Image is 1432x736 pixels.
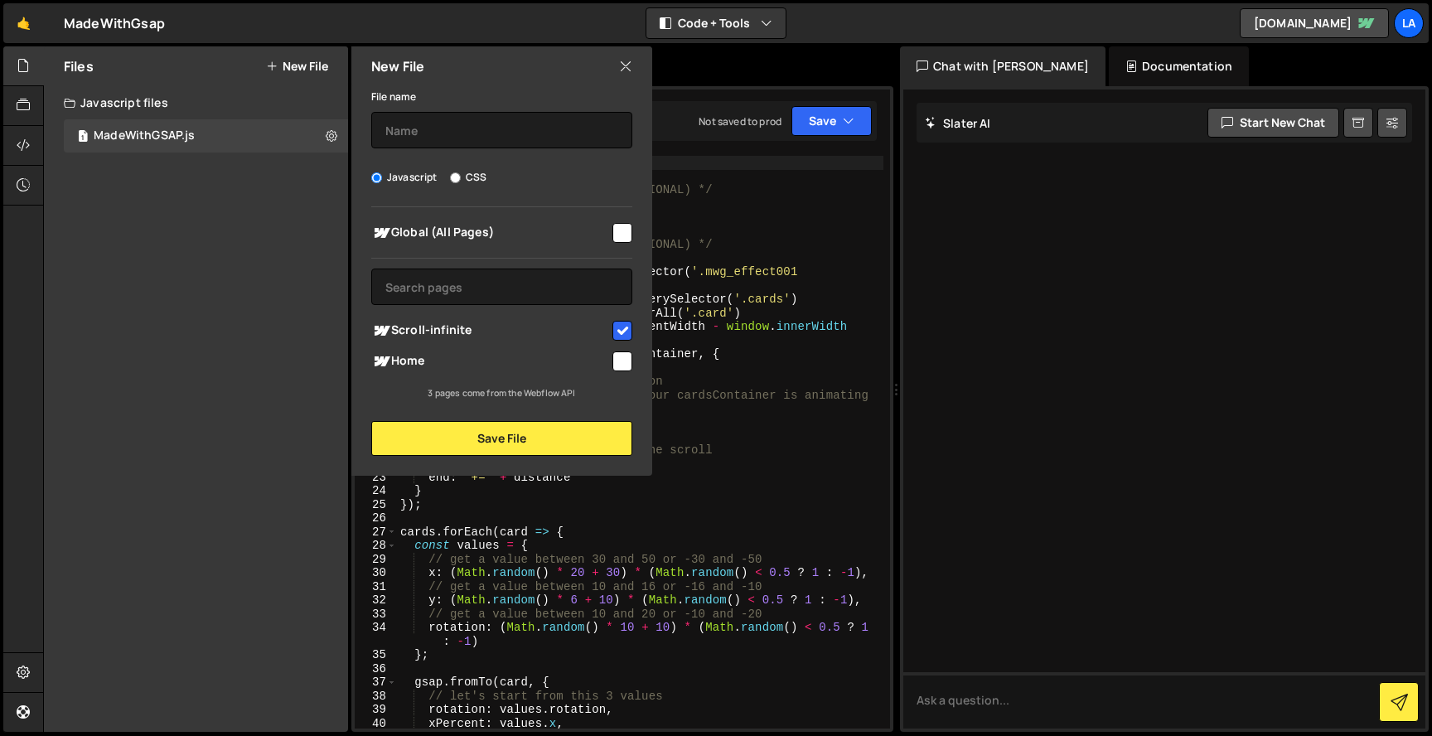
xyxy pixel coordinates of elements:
div: 26 [355,511,397,525]
a: [DOMAIN_NAME] [1240,8,1389,38]
div: Documentation [1109,46,1249,86]
div: 24 [355,484,397,498]
span: Global (All Pages) [371,223,610,243]
h2: Slater AI [925,115,991,131]
h2: New File [371,57,424,75]
button: Save File [371,421,632,456]
div: MadeWithGsap [64,13,165,33]
div: 40 [355,717,397,731]
label: Javascript [371,169,438,186]
div: 27 [355,525,397,540]
div: 38 [355,690,397,704]
div: Not saved to prod [699,114,781,128]
input: Name [371,112,632,148]
button: Code + Tools [646,8,786,38]
span: Home [371,351,610,371]
div: 30 [355,566,397,580]
label: File name [371,89,416,105]
button: Start new chat [1207,108,1339,138]
button: Save [791,106,872,136]
div: 37 [355,675,397,690]
div: 31 [355,580,397,594]
div: 25 [355,498,397,512]
div: 36 [355,662,397,676]
input: Javascript [371,172,382,183]
input: Search pages [371,269,632,305]
div: MadeWithGSAP.js [94,128,195,143]
button: New File [266,60,328,73]
a: La [1394,8,1424,38]
small: 3 pages come from the Webflow API [428,387,575,399]
div: 28 [355,539,397,553]
div: 35 [355,648,397,662]
div: 33 [355,608,397,622]
div: 34 [355,621,397,648]
div: 15973/42716.js [64,119,348,153]
div: 32 [355,593,397,608]
div: 39 [355,703,397,717]
div: 23 [355,471,397,485]
a: 🤙 [3,3,44,43]
label: CSS [450,169,486,186]
span: 1 [78,131,88,144]
span: Scroll-infinite [371,321,610,341]
input: CSS [450,172,461,183]
h2: Files [64,57,94,75]
div: Javascript files [44,86,348,119]
div: Chat with [PERSON_NAME] [900,46,1105,86]
div: 29 [355,553,397,567]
